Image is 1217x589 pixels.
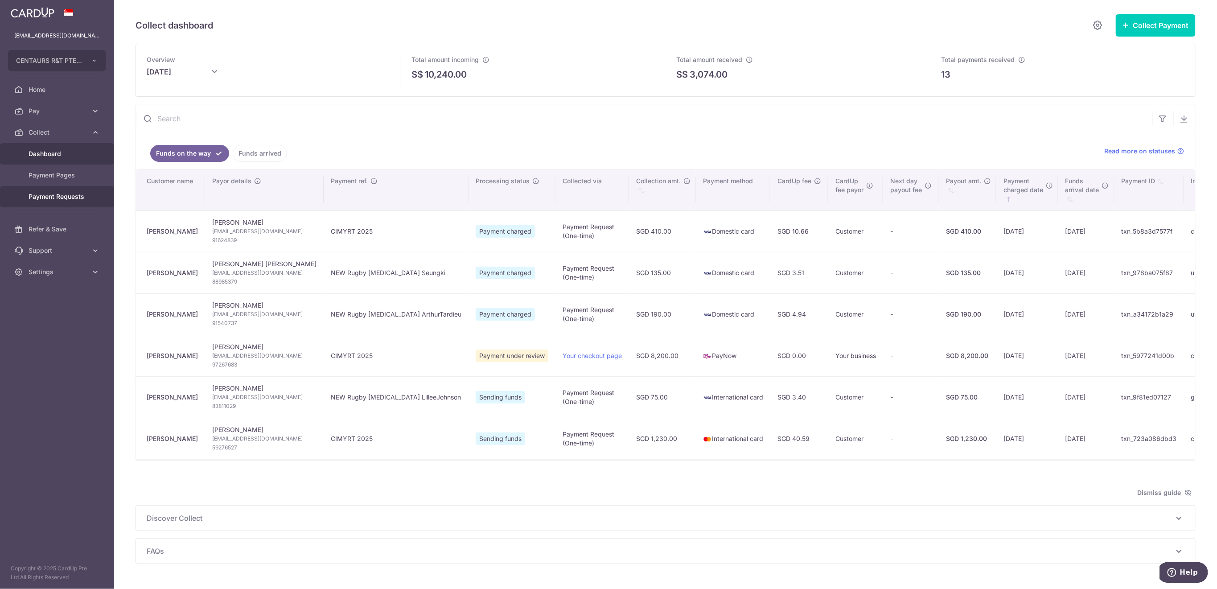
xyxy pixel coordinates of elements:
div: SGD 410.00 [946,227,989,236]
td: txn_5977241d00b [1114,335,1184,376]
div: SGD 135.00 [946,268,989,277]
td: International card [696,418,770,459]
span: Total amount incoming [411,56,479,63]
td: Domestic card [696,210,770,252]
a: Funds arrived [233,145,287,162]
span: Payment Requests [29,192,87,201]
span: Collect [29,128,87,137]
a: Your checkout page [563,352,622,359]
td: Customer [828,210,883,252]
p: [EMAIL_ADDRESS][DOMAIN_NAME] [14,31,100,40]
td: CIMYRT 2025 [324,418,469,459]
td: Customer [828,376,883,418]
span: S$ [411,68,423,81]
p: 3,074.00 [690,68,728,81]
td: SGD 1,230.00 [629,418,696,459]
td: SGD 3.40 [770,376,828,418]
img: visa-sm-192604c4577d2d35970c8ed26b86981c2741ebd56154ab54ad91a526f0f24972.png [703,310,712,319]
td: Customer [828,293,883,335]
td: NEW Rugby [MEDICAL_DATA] Seungki [324,252,469,293]
th: CardUp fee [770,169,828,210]
td: [PERSON_NAME] [205,293,324,335]
span: CardUp fee payor [835,177,863,194]
td: txn_5b8a3d7577f [1114,210,1184,252]
td: - [883,418,939,459]
span: 91624839 [212,236,317,245]
td: [DATE] [996,335,1058,376]
p: 13 [941,68,950,81]
td: SGD 75.00 [629,376,696,418]
div: SGD 1,230.00 [946,434,989,443]
td: SGD 4.94 [770,293,828,335]
span: [EMAIL_ADDRESS][DOMAIN_NAME] [212,268,317,277]
button: Collect Payment [1116,14,1196,37]
iframe: Opens a widget where you can find more information [1160,562,1208,585]
span: Funds arrival date [1065,177,1099,194]
span: Payment charged [476,225,535,238]
span: 59276527 [212,443,317,452]
p: 10,240.00 [425,68,467,81]
span: [EMAIL_ADDRESS][DOMAIN_NAME] [212,351,317,360]
div: [PERSON_NAME] [147,227,198,236]
div: SGD 8,200.00 [946,351,989,360]
h5: Collect dashboard [136,18,213,33]
span: Collection amt. [636,177,681,185]
th: Processing status [469,169,555,210]
td: [PERSON_NAME] [PERSON_NAME] [205,252,324,293]
td: [DATE] [996,210,1058,252]
span: 91540737 [212,319,317,328]
img: visa-sm-192604c4577d2d35970c8ed26b86981c2741ebd56154ab54ad91a526f0f24972.png [703,269,712,278]
th: Paymentcharged date : activate to sort column ascending [996,169,1058,210]
span: Next day payout fee [890,177,922,194]
td: [PERSON_NAME] [205,376,324,418]
td: SGD 410.00 [629,210,696,252]
td: SGD 40.59 [770,418,828,459]
td: [DATE] [1058,210,1114,252]
span: Processing status [476,177,530,185]
th: CardUpfee payor [828,169,883,210]
img: visa-sm-192604c4577d2d35970c8ed26b86981c2741ebd56154ab54ad91a526f0f24972.png [703,393,712,402]
th: Next daypayout fee [883,169,939,210]
td: [DATE] [1058,293,1114,335]
span: Payor details [212,177,251,185]
span: Payment under review [476,350,548,362]
span: 97267683 [212,360,317,369]
span: [EMAIL_ADDRESS][DOMAIN_NAME] [212,434,317,443]
img: CardUp [11,7,54,18]
td: - [883,293,939,335]
span: CENTAURS R&T PTE. LTD. [16,56,82,65]
td: Domestic card [696,252,770,293]
td: Domestic card [696,293,770,335]
td: [DATE] [996,418,1058,459]
div: [PERSON_NAME] [147,434,198,443]
td: Customer [828,418,883,459]
div: SGD 190.00 [946,310,989,319]
td: - [883,335,939,376]
td: txn_723a086dbd3 [1114,418,1184,459]
span: Payout amt. [946,177,981,185]
span: Refer & Save [29,225,87,234]
p: FAQs [147,546,1184,556]
span: Read more on statuses [1105,147,1176,156]
th: Collection amt. : activate to sort column ascending [629,169,696,210]
td: Payment Request (One-time) [555,252,629,293]
span: Sending funds [476,391,525,404]
span: Help [20,6,38,14]
span: Total amount received [676,56,742,63]
button: CENTAURS R&T PTE. LTD. [8,50,106,71]
td: - [883,210,939,252]
td: txn_978ba075f87 [1114,252,1184,293]
span: Discover Collect [147,513,1174,523]
span: Overview [147,56,175,63]
span: 83811029 [212,402,317,411]
td: SGD 135.00 [629,252,696,293]
span: Sending funds [476,432,525,445]
td: Payment Request (One-time) [555,293,629,335]
span: Pay [29,107,87,115]
th: Payment ref. [324,169,469,210]
span: [EMAIL_ADDRESS][DOMAIN_NAME] [212,310,317,319]
span: [EMAIL_ADDRESS][DOMAIN_NAME] [212,393,317,402]
td: CIMYRT 2025 [324,210,469,252]
th: Payment method [696,169,770,210]
td: Payment Request (One-time) [555,418,629,459]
